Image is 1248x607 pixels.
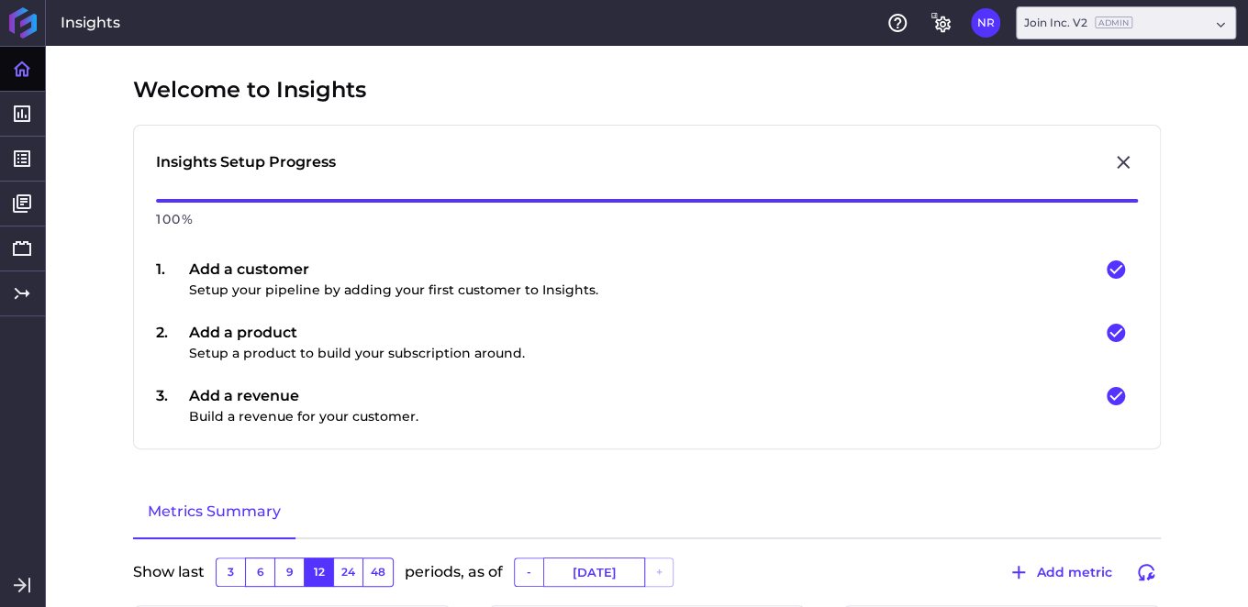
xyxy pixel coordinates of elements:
button: Help [883,8,912,38]
div: Add a revenue [189,385,418,426]
button: 48 [362,557,394,587]
button: 3 [216,557,245,587]
button: 6 [245,557,274,587]
button: 9 [274,557,304,587]
div: Join Inc. V2 [1024,15,1132,31]
div: 3 . [156,385,189,426]
div: Dropdown select [1016,6,1236,39]
button: 24 [333,557,362,587]
p: Build a revenue for your customer. [189,407,418,426]
a: Metrics Summary [133,486,295,539]
button: 12 [304,557,333,587]
p: Setup your pipeline by adding your first customer to Insights. [189,281,598,300]
ins: Admin [1095,17,1132,28]
span: Welcome to Insights [133,73,366,106]
button: User Menu [971,8,1000,38]
input: Select Date [544,558,644,586]
div: 1 . [156,259,189,300]
p: Setup a product to build your subscription around. [189,344,525,363]
button: Close [1109,148,1138,177]
div: Insights Setup Progress [156,151,336,173]
div: Show last periods, as of [133,557,1161,605]
div: 100 % [156,203,1138,237]
button: General Settings [927,8,956,38]
div: 2 . [156,322,189,363]
button: - [514,557,543,587]
div: Add a product [189,322,525,363]
button: Add metric [999,557,1120,587]
div: Add a customer [189,259,598,300]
